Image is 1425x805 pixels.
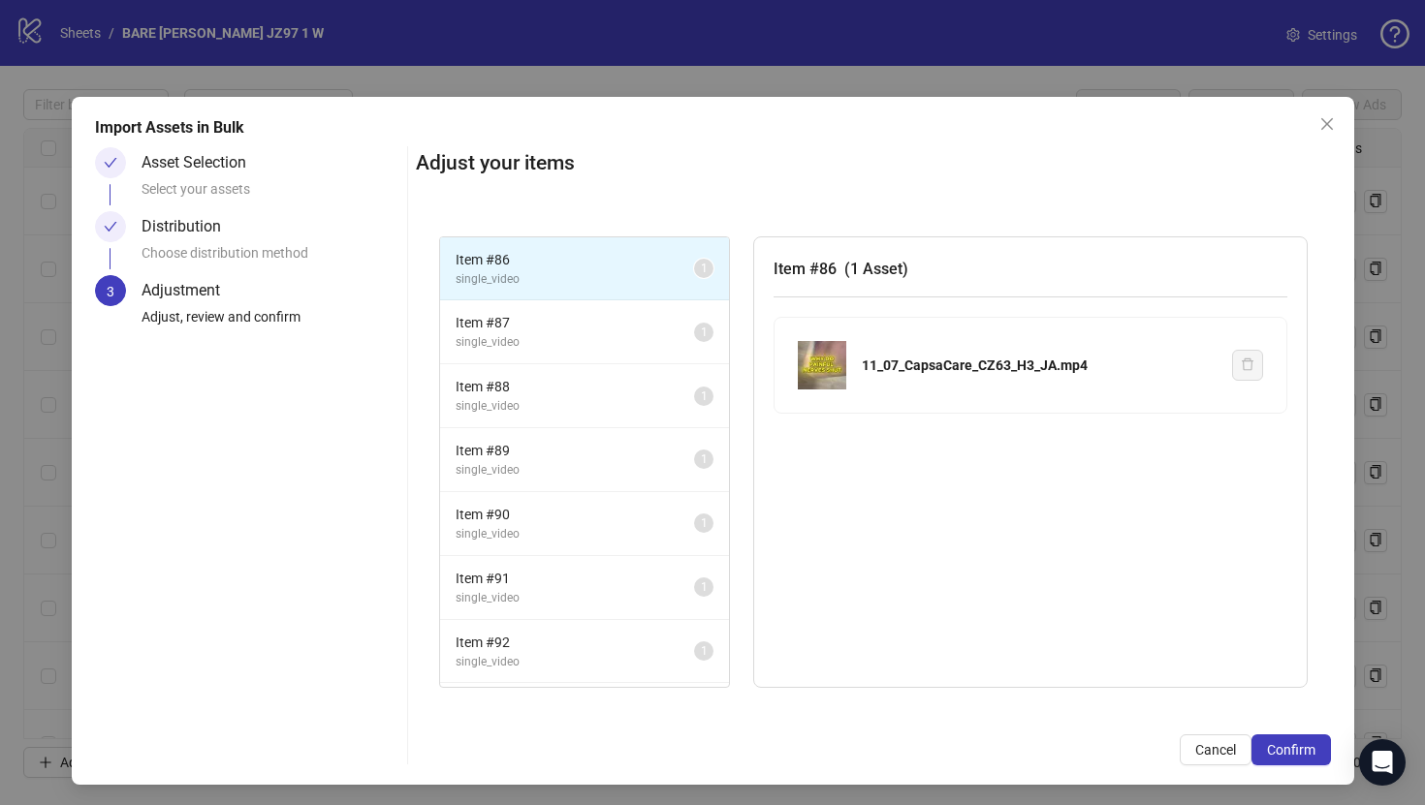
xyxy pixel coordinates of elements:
[701,580,708,594] span: 1
[701,452,708,466] span: 1
[456,525,694,543] span: single_video
[95,116,1331,139] div: Import Assets in Bulk
[862,355,1217,376] div: 11_07_CapsaCare_CZ63_H3_JA.mp4
[104,220,117,233] span: check
[456,270,694,289] span: single_video
[107,284,114,299] span: 3
[1232,350,1263,381] button: Delete
[142,211,237,242] div: Distribution
[1195,742,1236,758] span: Cancel
[844,260,908,278] span: ( 1 Asset )
[694,387,713,406] sup: 1
[1267,742,1315,758] span: Confirm
[456,376,694,397] span: Item # 88
[701,516,708,530] span: 1
[694,513,713,533] sup: 1
[456,249,694,270] span: Item # 86
[701,389,708,403] span: 1
[456,653,694,671] span: single_video
[701,325,708,339] span: 1
[694,259,713,278] sup: 1
[104,156,117,170] span: check
[701,644,708,658] span: 1
[694,577,713,597] sup: 1
[694,449,713,469] sup: 1
[1251,734,1331,765] button: Confirm
[142,306,400,339] div: Adjust, review and confirm
[456,589,694,607] span: single_video
[456,632,694,653] span: Item # 92
[456,504,694,525] span: Item # 90
[694,641,713,661] sup: 1
[1312,108,1343,139] button: Close
[142,242,400,275] div: Choose distribution method
[1180,734,1251,765] button: Cancel
[701,262,708,275] span: 1
[798,341,846,389] img: 11_07_CapsaCare_CZ63_H3_JA.mp4
[416,147,1331,179] h2: Adjust your items
[456,440,694,461] span: Item # 89
[774,257,1287,281] h3: Item # 86
[456,568,694,589] span: Item # 91
[456,333,694,352] span: single_video
[694,323,713,342] sup: 1
[456,461,694,480] span: single_video
[1359,739,1406,786] div: Open Intercom Messenger
[142,147,262,178] div: Asset Selection
[1319,116,1335,132] span: close
[456,397,694,416] span: single_video
[142,275,236,306] div: Adjustment
[142,178,400,211] div: Select your assets
[456,312,694,333] span: Item # 87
